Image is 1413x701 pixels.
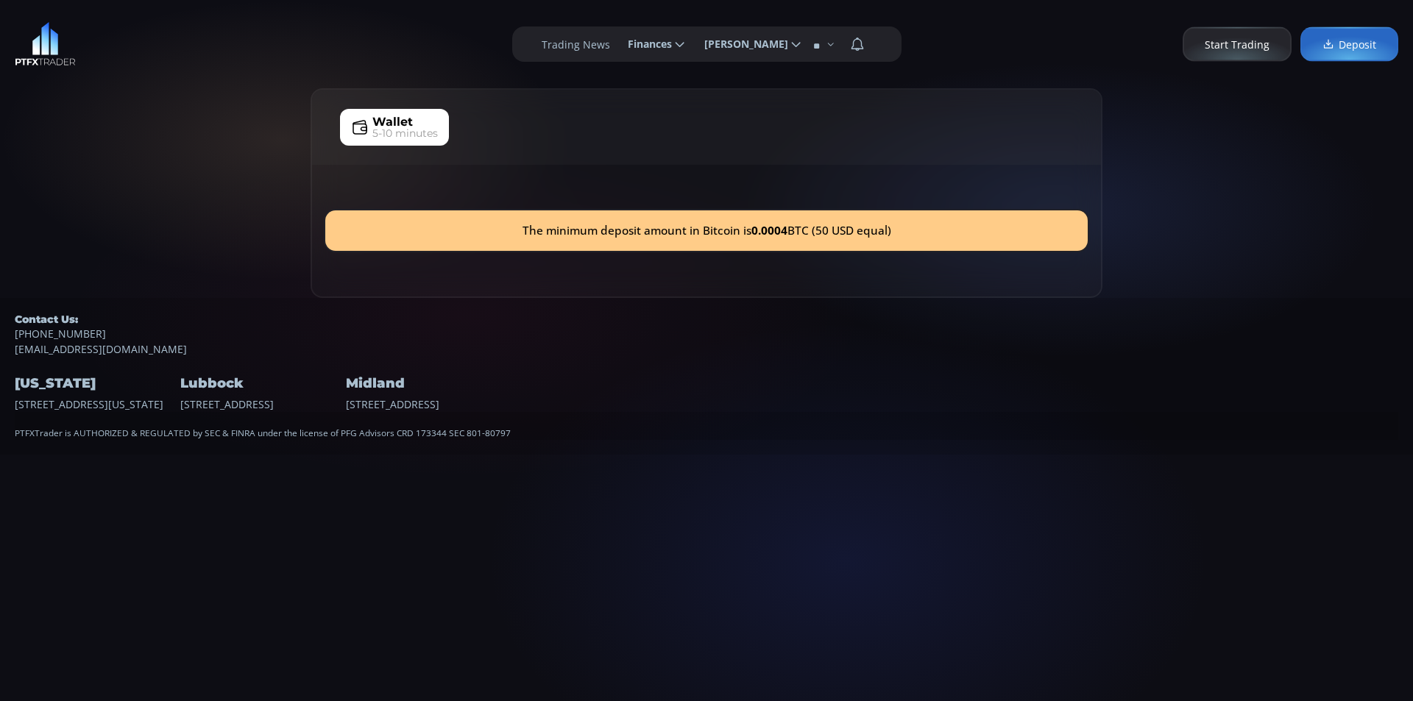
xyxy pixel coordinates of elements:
[15,371,177,396] h4: [US_STATE]
[1183,27,1292,62] a: Start Trading
[751,223,787,238] b: 0.0004
[617,29,672,59] span: Finances
[694,29,788,59] span: [PERSON_NAME]
[542,37,610,52] label: Trading News
[180,357,342,411] div: [STREET_ADDRESS]
[1300,27,1398,62] a: Deposit
[15,326,1398,341] a: [PHONE_NUMBER]
[15,313,1398,357] div: [EMAIL_ADDRESS][DOMAIN_NAME]
[1205,37,1269,52] span: Start Trading
[325,210,1088,251] div: The minimum deposit amount in Bitcoin is BTC (50 USD equal)
[15,22,76,66] img: LOGO
[346,371,508,396] h4: Midland
[372,113,413,131] span: Wallet
[15,313,1398,326] h5: Contact Us:
[180,371,342,396] h4: Lubbock
[15,412,1398,440] div: PTFXTrader is AUTHORIZED & REGULATED by SEC & FINRA under the license of PFG Advisors CRD 173344 ...
[15,357,177,411] div: [STREET_ADDRESS][US_STATE]
[372,126,438,141] span: 5-10 minutes
[1322,37,1376,52] span: Deposit
[346,357,508,411] div: [STREET_ADDRESS]
[340,109,449,146] a: Wallet5-10 minutes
